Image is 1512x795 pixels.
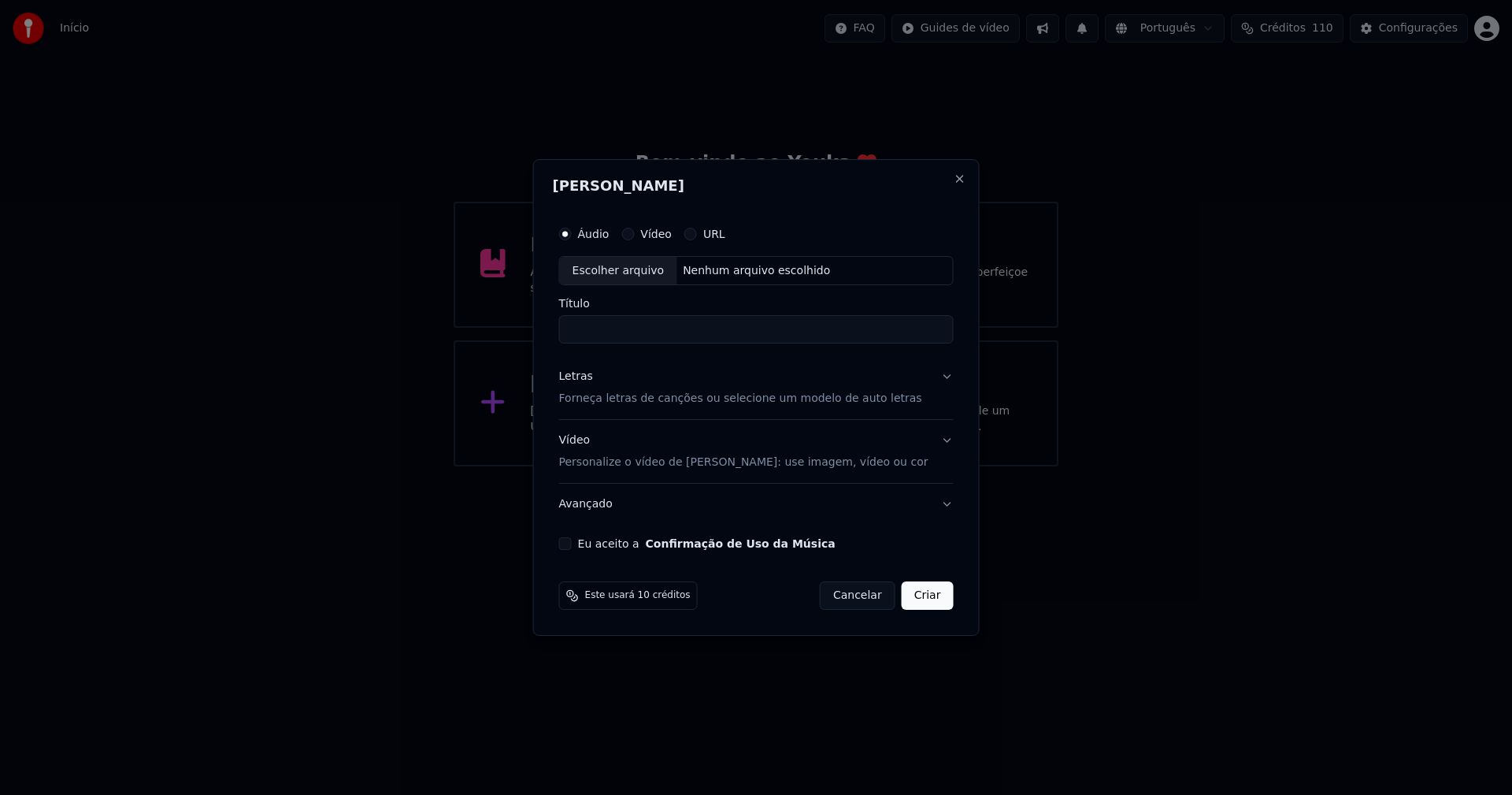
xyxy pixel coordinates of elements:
button: LetrasForneça letras de canções ou selecione um modelo de auto letras [559,357,954,420]
label: Áudio [578,228,610,240]
button: Avançado [559,484,954,525]
button: VídeoPersonalize o vídeo de [PERSON_NAME]: use imagem, vídeo ou cor [559,421,954,484]
p: Forneça letras de canções ou selecione um modelo de auto letras [559,392,922,407]
button: Criar [902,581,954,610]
div: Nenhum arquivo escolhido [676,263,836,279]
div: Vídeo [559,433,928,471]
label: URL [703,228,725,240]
div: Escolher arquivo [560,257,677,285]
label: Eu aceito a [578,538,836,549]
div: Letras [559,370,593,385]
span: Este usará 10 créditos [585,589,691,602]
p: Personalize o vídeo de [PERSON_NAME]: use imagem, vídeo ou cor [559,455,928,470]
button: Eu aceito a [646,538,836,549]
button: Cancelar [820,581,895,610]
label: Vídeo [640,228,672,240]
label: Título [559,299,954,310]
h2: [PERSON_NAME] [553,179,960,193]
